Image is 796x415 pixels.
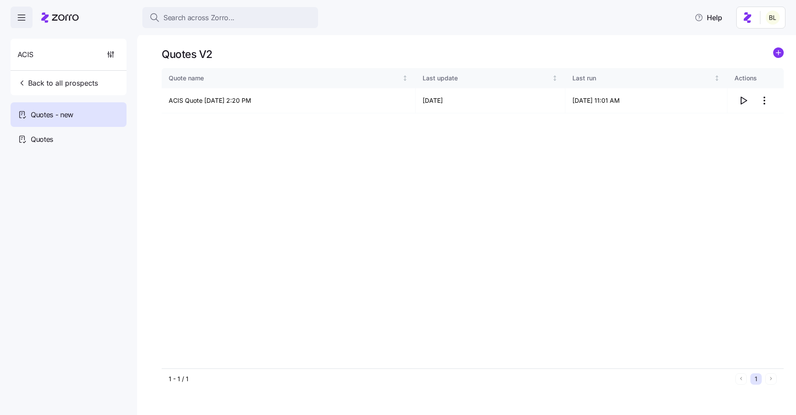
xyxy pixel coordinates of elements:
[18,78,98,88] span: Back to all prospects
[750,373,762,385] button: 1
[31,134,53,145] span: Quotes
[14,74,101,92] button: Back to all prospects
[416,88,565,113] td: [DATE]
[169,375,732,383] div: 1 - 1 / 1
[31,109,73,120] span: Quotes - new
[766,11,780,25] img: 2fabda6663eee7a9d0b710c60bc473af
[423,73,550,83] div: Last update
[714,75,720,81] div: Not sorted
[162,68,416,88] th: Quote nameNot sorted
[169,73,400,83] div: Quote name
[163,12,235,23] span: Search across Zorro...
[565,68,727,88] th: Last runNot sorted
[765,373,777,385] button: Next page
[142,7,318,28] button: Search across Zorro...
[572,73,712,83] div: Last run
[773,47,784,58] svg: add icon
[416,68,565,88] th: Last updateNot sorted
[687,9,729,26] button: Help
[18,49,33,60] span: ACIS
[695,12,722,23] span: Help
[734,73,777,83] div: Actions
[162,47,213,61] h1: Quotes V2
[735,373,747,385] button: Previous page
[162,88,416,113] td: ACIS Quote [DATE] 2:20 PM
[552,75,558,81] div: Not sorted
[11,127,127,152] a: Quotes
[11,102,127,127] a: Quotes - new
[773,47,784,61] a: add icon
[565,88,727,113] td: [DATE] 11:01 AM
[402,75,408,81] div: Not sorted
